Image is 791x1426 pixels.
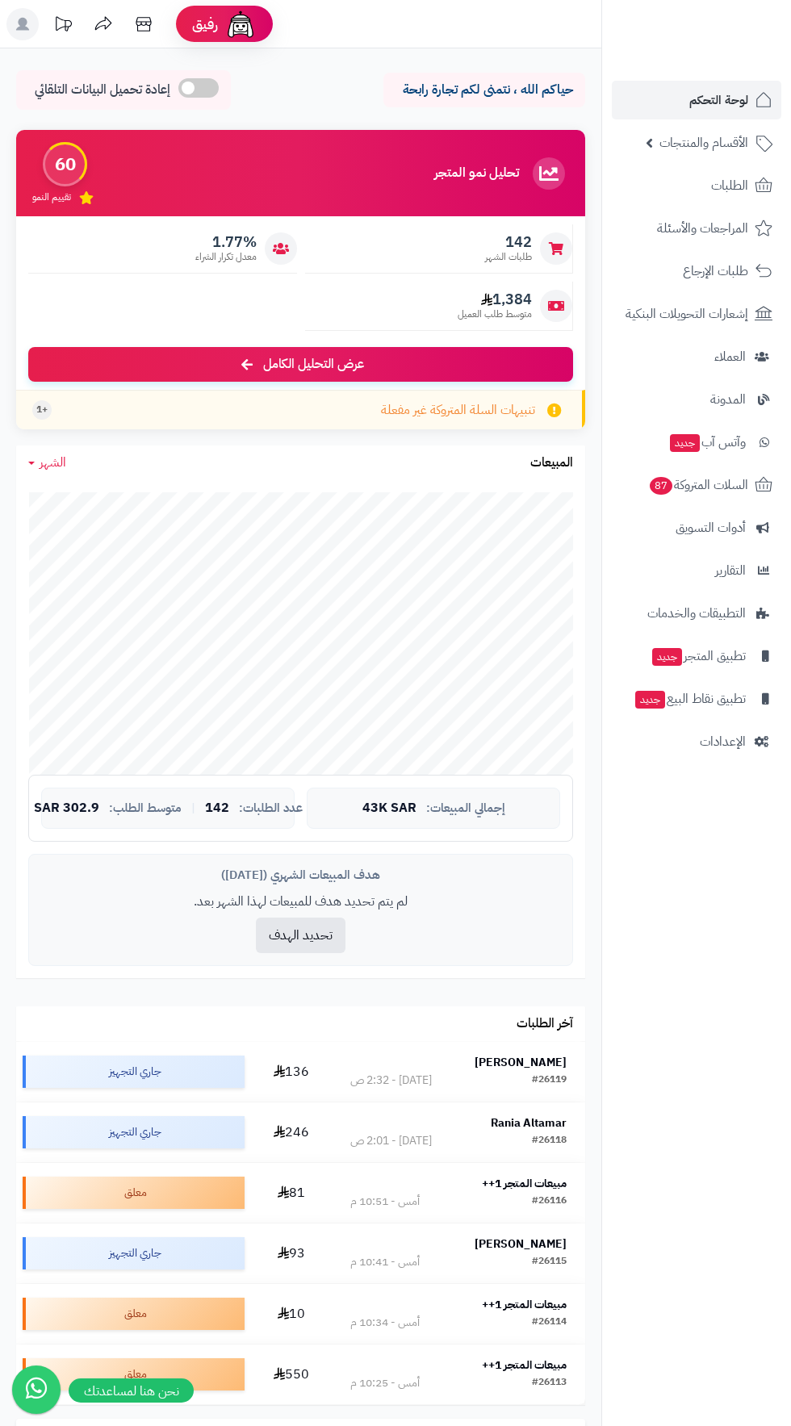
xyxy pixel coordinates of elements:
span: طلبات الشهر [485,250,532,264]
strong: [PERSON_NAME] [475,1054,567,1071]
div: أمس - 10:25 م [350,1375,420,1391]
span: الطلبات [711,174,748,197]
span: 1.77% [195,233,257,251]
span: المراجعات والأسئلة [657,217,748,240]
strong: مبيعات المتجر 1++ [482,1296,567,1313]
a: السلات المتروكة87 [612,466,781,504]
span: 302.9 SAR [34,801,99,816]
div: معلق [23,1358,245,1390]
td: 550 [251,1344,331,1404]
td: 246 [251,1102,331,1162]
span: الأقسام والمنتجات [659,132,748,154]
span: أدوات التسويق [676,516,746,539]
div: أمس - 10:51 م [350,1194,420,1210]
span: جديد [635,691,665,709]
a: التطبيقات والخدمات [612,594,781,633]
span: جديد [652,648,682,666]
span: 142 [205,801,229,816]
td: 10 [251,1284,331,1344]
h3: تحليل نمو المتجر [434,166,519,181]
strong: مبيعات المتجر 1++ [482,1175,567,1192]
span: 1,384 [458,291,532,308]
a: عرض التحليل الكامل [28,347,573,382]
span: عدد الطلبات: [239,801,303,815]
span: إجمالي المبيعات: [426,801,505,815]
div: #26115 [532,1254,567,1270]
span: عرض التحليل الكامل [263,355,364,374]
span: وآتس آب [668,431,746,454]
span: متوسط طلب العميل [458,307,532,321]
div: معلق [23,1177,245,1209]
a: المراجعات والأسئلة [612,209,781,248]
span: رفيق [192,15,218,34]
a: الطلبات [612,166,781,205]
div: [DATE] - 2:01 ص [350,1133,432,1149]
a: الإعدادات [612,722,781,761]
div: أمس - 10:34 م [350,1315,420,1331]
div: #26118 [532,1133,567,1149]
a: التقارير [612,551,781,590]
span: تقييم النمو [32,190,71,204]
div: جاري التجهيز [23,1056,245,1088]
h3: آخر الطلبات [517,1017,573,1031]
a: لوحة التحكم [612,81,781,119]
span: إعادة تحميل البيانات التلقائي [35,81,170,99]
td: 81 [251,1163,331,1223]
a: طلبات الإرجاع [612,252,781,291]
span: جديد [670,434,700,452]
button: تحديد الهدف [256,918,345,953]
span: التقارير [715,559,746,582]
a: العملاء [612,337,781,376]
a: تطبيق المتجرجديد [612,637,781,675]
span: السلات المتروكة [648,474,748,496]
div: أمس - 10:41 م [350,1254,420,1270]
p: حياكم الله ، نتمنى لكم تجارة رابحة [395,81,573,99]
img: ai-face.png [224,8,257,40]
td: 93 [251,1223,331,1283]
div: #26119 [532,1073,567,1089]
a: إشعارات التحويلات البنكية [612,295,781,333]
a: تحديثات المنصة [43,8,83,44]
span: طلبات الإرجاع [683,260,748,282]
span: تطبيق نقاط البيع [634,688,746,710]
span: معدل تكرار الشراء [195,250,257,264]
div: [DATE] - 2:32 ص [350,1073,432,1089]
img: logo-2.png [681,38,776,72]
strong: مبيعات المتجر 1++ [482,1357,567,1374]
span: متوسط الطلب: [109,801,182,815]
div: #26113 [532,1375,567,1391]
span: | [191,802,195,814]
a: المدونة [612,380,781,419]
span: العملاء [714,345,746,368]
span: تطبيق المتجر [651,645,746,667]
p: لم يتم تحديد هدف للمبيعات لهذا الشهر بعد. [41,893,560,911]
span: 87 [650,477,673,495]
span: لوحة التحكم [689,89,748,111]
span: الشهر [40,453,66,472]
td: 136 [251,1042,331,1102]
strong: [PERSON_NAME] [475,1236,567,1252]
span: الإعدادات [700,730,746,753]
span: 43K SAR [362,801,416,816]
a: أدوات التسويق [612,508,781,547]
div: جاري التجهيز [23,1116,245,1148]
div: معلق [23,1298,245,1330]
a: الشهر [28,454,66,472]
h3: المبيعات [530,456,573,470]
span: 142 [485,233,532,251]
span: التطبيقات والخدمات [647,602,746,625]
a: تطبيق نقاط البيعجديد [612,680,781,718]
span: المدونة [710,388,746,411]
div: هدف المبيعات الشهري ([DATE]) [41,867,560,884]
span: إشعارات التحويلات البنكية [626,303,748,325]
div: #26116 [532,1194,567,1210]
div: جاري التجهيز [23,1237,245,1269]
strong: Rania Altamar [491,1114,567,1131]
span: +1 [36,403,48,416]
div: #26114 [532,1315,567,1331]
a: وآتس آبجديد [612,423,781,462]
span: تنبيهات السلة المتروكة غير مفعلة [381,401,535,420]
